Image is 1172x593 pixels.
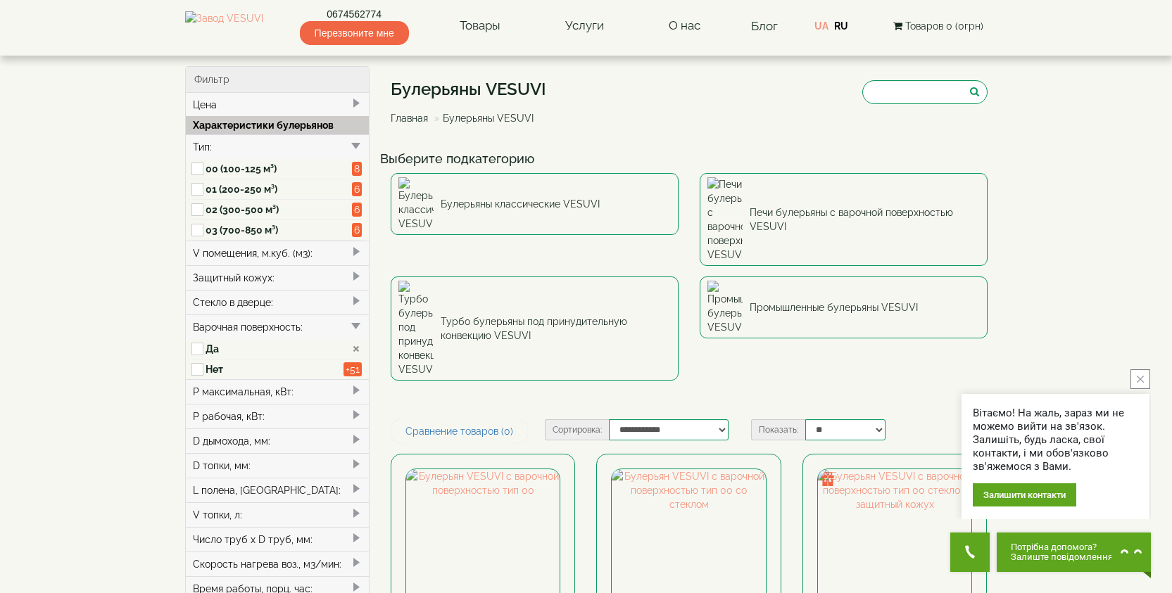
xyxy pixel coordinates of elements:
[186,527,370,551] div: Число труб x D труб, мм:
[700,173,988,266] a: Печи булерьяны с варочной поверхностью VESUVI Печи булерьяны с варочной поверхностью VESUVI
[186,453,370,478] div: D топки, мм:
[186,551,370,576] div: Скорость нагрева воз., м3/мин:
[751,419,805,440] label: Показать:
[380,152,998,166] h4: Выберите подкатегорию
[821,472,835,486] img: gift
[352,223,362,237] span: 6
[700,276,988,338] a: Промышленные булерьяны VESUVI Промышленные булерьяны VESUVI
[186,314,370,339] div: Варочная поверхность:
[398,281,434,376] img: Турбо булерьяны под принудительную конвекцию VESUVI
[186,93,370,117] div: Цена
[206,362,344,376] label: Нет
[751,19,778,33] a: Блог
[300,21,409,45] span: Перезвоните мне
[344,362,362,376] span: +51
[186,67,370,93] div: Фильтр
[707,281,743,334] img: Промышленные булерьяны VESUVI
[950,533,990,572] button: Get Call button
[206,203,353,217] label: 02 (300-500 м³)
[655,10,714,42] a: О нас
[707,177,743,262] img: Печи булерьяны с варочной поверхностью VESUVI
[391,276,679,381] a: Турбо булерьяны под принудительную конвекцию VESUVI Турбо булерьяны под принудительную конвекцию ...
[905,20,983,32] span: Товаров 0 (0грн)
[185,11,263,41] img: Завод VESUVI
[300,7,409,21] a: 0674562774
[973,483,1076,506] div: Залишити контакти
[186,265,370,290] div: Защитный кожух:
[186,116,370,134] div: Характеристики булерьянов
[545,419,609,440] label: Сортировка:
[186,134,370,159] div: Тип:
[1130,369,1150,389] button: close button
[1011,552,1113,562] span: Залиште повідомлення
[352,203,362,217] span: 6
[1011,542,1113,552] span: Потрібна допомога?
[889,18,988,34] button: Товаров 0 (0грн)
[186,404,370,428] div: P рабочая, кВт:
[206,182,353,196] label: 01 (200-250 м³)
[352,182,362,196] span: 6
[186,428,370,453] div: D дымохода, мм:
[186,502,370,527] div: V топки, л:
[391,173,679,235] a: Булерьяны классические VESUVI Булерьяны классические VESUVI
[391,80,546,98] h1: Булерьяны VESUVI
[431,111,534,125] li: Булерьяны VESUVI
[391,113,428,124] a: Главная
[186,290,370,314] div: Стекло в дверце:
[551,10,618,42] a: Услуги
[206,223,353,237] label: 03 (700-850 м³)
[186,379,370,404] div: P максимальная, кВт:
[206,162,353,176] label: 00 (100-125 м³)
[814,20,828,32] a: UA
[352,162,362,176] span: 8
[206,342,344,356] label: Да
[997,533,1151,572] button: Chat button
[834,20,848,32] a: RU
[186,478,370,502] div: L полена, [GEOGRAPHIC_DATA]:
[973,407,1138,473] div: Вітаємо! На жаль, зараз ми не можемо вийти на зв'язок. Залишіть, будь ласка, свої контакти, і ми ...
[398,177,434,231] img: Булерьяны классические VESUVI
[446,10,515,42] a: Товары
[186,241,370,265] div: V помещения, м.куб. (м3):
[391,419,528,443] a: Сравнение товаров (0)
